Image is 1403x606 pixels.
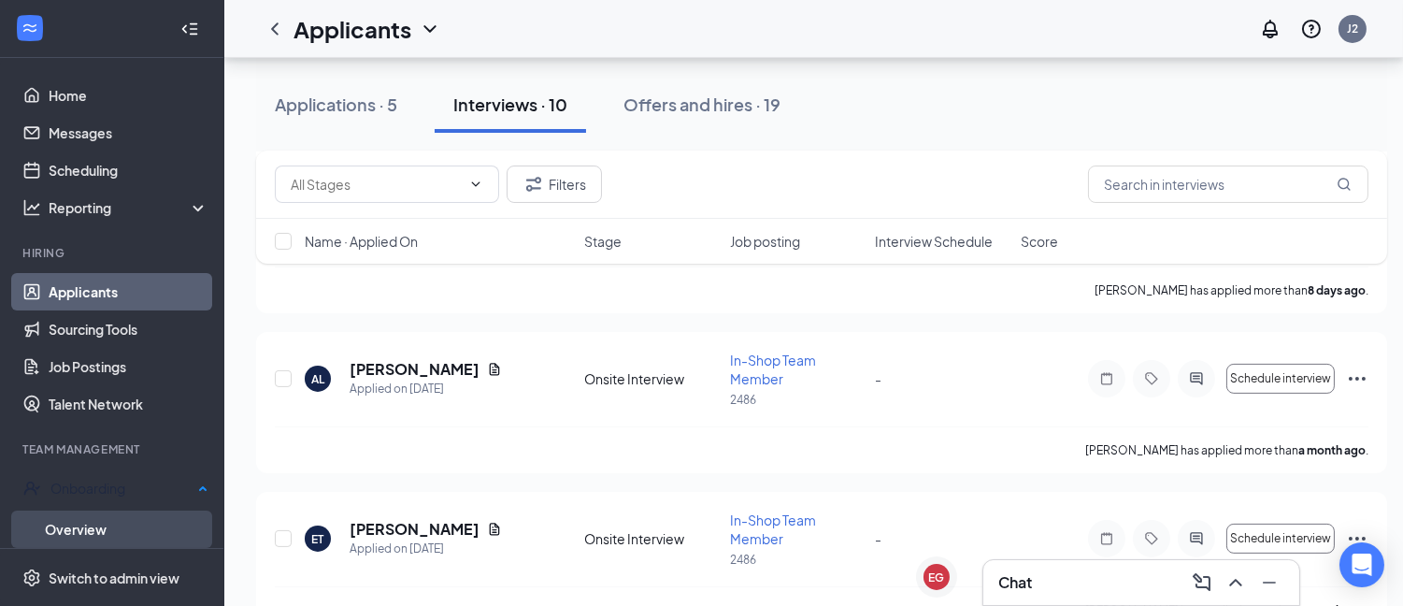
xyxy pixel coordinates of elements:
span: - [875,370,881,387]
span: Schedule interview [1230,372,1331,385]
span: In-Shop Team Member [730,352,816,387]
svg: Document [487,522,502,537]
svg: QuestionInfo [1300,18,1323,40]
div: Interviews · 10 [453,93,567,116]
svg: ActiveChat [1185,531,1208,546]
h3: Chat [998,572,1032,593]
div: Applied on [DATE] [350,540,502,558]
a: Overview [45,511,208,548]
div: Switch to admin view [49,569,179,587]
svg: ChevronDown [468,177,483,192]
a: Scheduling [49,151,208,189]
svg: Ellipses [1346,527,1368,550]
svg: ChevronDown [419,18,441,40]
div: ET [312,531,324,547]
svg: WorkstreamLogo [21,19,39,37]
svg: Note [1095,531,1118,546]
div: Hiring [22,245,205,261]
svg: Ellipses [1346,368,1368,390]
span: Interview Schedule [875,232,993,251]
div: Onsite Interview [584,529,719,548]
button: ComposeMessage [1187,568,1217,598]
b: 8 days ago [1308,283,1366,297]
svg: ComposeMessage [1191,571,1213,594]
div: Reporting [49,198,209,217]
a: Talent Network [49,385,208,423]
div: J2 [1347,21,1358,36]
svg: Tag [1140,531,1163,546]
button: Schedule interview [1226,524,1335,554]
button: Schedule interview [1226,364,1335,394]
h1: Applicants [293,13,411,45]
span: Schedule interview [1230,532,1331,545]
svg: Notifications [1259,18,1281,40]
svg: Note [1095,371,1118,386]
svg: ChevronUp [1224,571,1247,594]
h5: [PERSON_NAME] [350,519,480,540]
span: - [875,530,881,547]
svg: MagnifyingGlass [1337,177,1352,192]
a: Job Postings [49,348,208,385]
svg: Filter [523,173,545,195]
span: Stage [584,232,622,251]
a: Applicants [49,273,208,310]
span: Job posting [730,232,800,251]
div: Open Intercom Messenger [1339,542,1384,587]
svg: Minimize [1258,571,1281,594]
button: Minimize [1254,568,1284,598]
input: Search in interviews [1088,166,1368,203]
button: ChevronUp [1221,568,1251,598]
a: Messages [49,114,208,151]
p: [PERSON_NAME] has applied more than . [1085,442,1368,458]
div: Applications · 5 [275,93,397,116]
div: AL [311,371,324,387]
svg: Document [487,362,502,377]
svg: Analysis [22,198,41,217]
p: 2486 [730,392,865,408]
div: EG [929,570,945,585]
svg: Collapse [180,20,199,38]
div: Onboarding [50,479,193,498]
div: Applied on [DATE] [350,380,502,398]
div: Team Management [22,441,205,457]
p: 2486 [730,552,865,568]
svg: Tag [1140,371,1163,386]
p: [PERSON_NAME] has applied more than . [1095,282,1368,298]
span: Name · Applied On [305,232,418,251]
a: Sourcing Tools [49,310,208,348]
span: In-Shop Team Member [730,512,816,547]
span: Score [1021,232,1058,251]
div: Offers and hires · 19 [623,93,780,116]
b: a month ago [1298,443,1366,457]
svg: ChevronLeft [264,18,286,40]
svg: Settings [22,569,41,587]
input: All Stages [291,174,461,195]
a: Home [49,77,208,114]
h5: [PERSON_NAME] [350,359,480,380]
svg: UserCheck [22,479,41,498]
div: Onsite Interview [584,369,719,388]
button: Filter Filters [507,166,602,203]
svg: ActiveChat [1185,371,1208,386]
